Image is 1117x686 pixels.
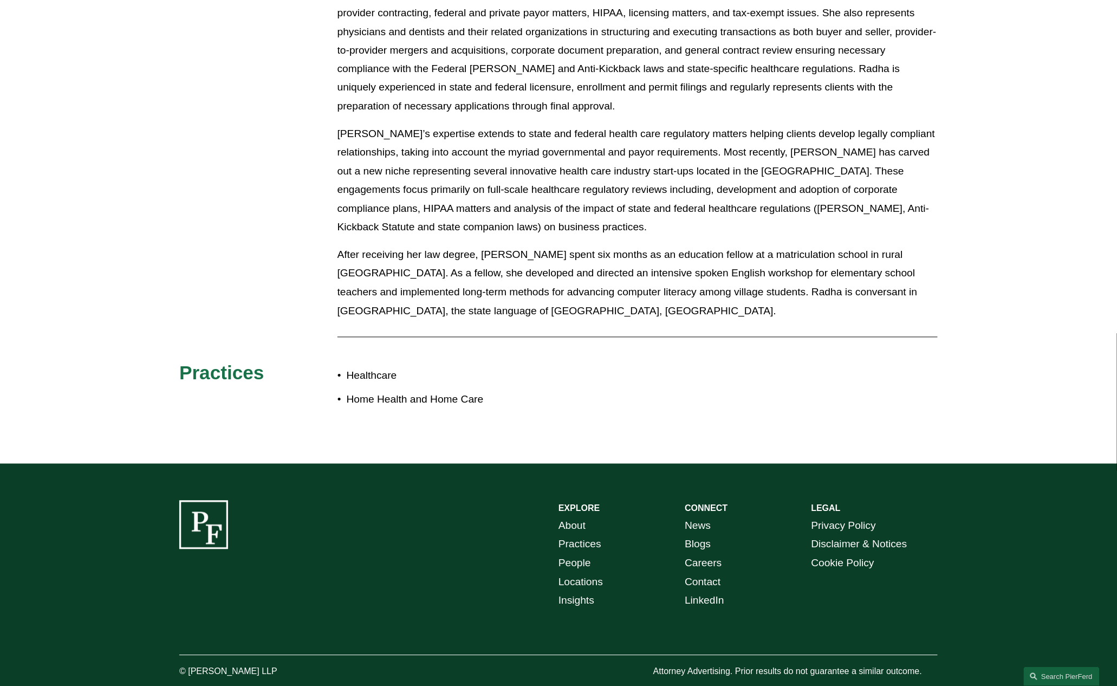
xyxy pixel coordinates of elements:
[811,535,907,554] a: Disclaimer & Notices
[558,535,601,554] a: Practices
[558,517,586,536] a: About
[558,554,591,573] a: People
[179,664,337,680] p: © [PERSON_NAME] LLP
[653,664,938,680] p: Attorney Advertising. Prior results do not guarantee a similar outcome.
[685,554,722,573] a: Careers
[685,535,711,554] a: Blogs
[685,573,720,592] a: Contact
[811,517,876,536] a: Privacy Policy
[685,592,724,611] a: LinkedIn
[811,504,841,513] strong: LEGAL
[179,363,264,384] span: Practices
[685,504,728,513] strong: CONNECT
[558,573,603,592] a: Locations
[1024,667,1100,686] a: Search this site
[347,367,558,386] p: Healthcare
[347,391,558,410] p: Home Health and Home Care
[685,517,711,536] a: News
[558,592,594,611] a: Insights
[811,554,874,573] a: Cookie Policy
[558,504,600,513] strong: EXPLORE
[337,246,938,321] p: After receiving her law degree, [PERSON_NAME] spent six months as an education fellow at a matric...
[337,125,938,237] p: [PERSON_NAME]’s expertise extends to state and federal health care regulatory matters helping cli...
